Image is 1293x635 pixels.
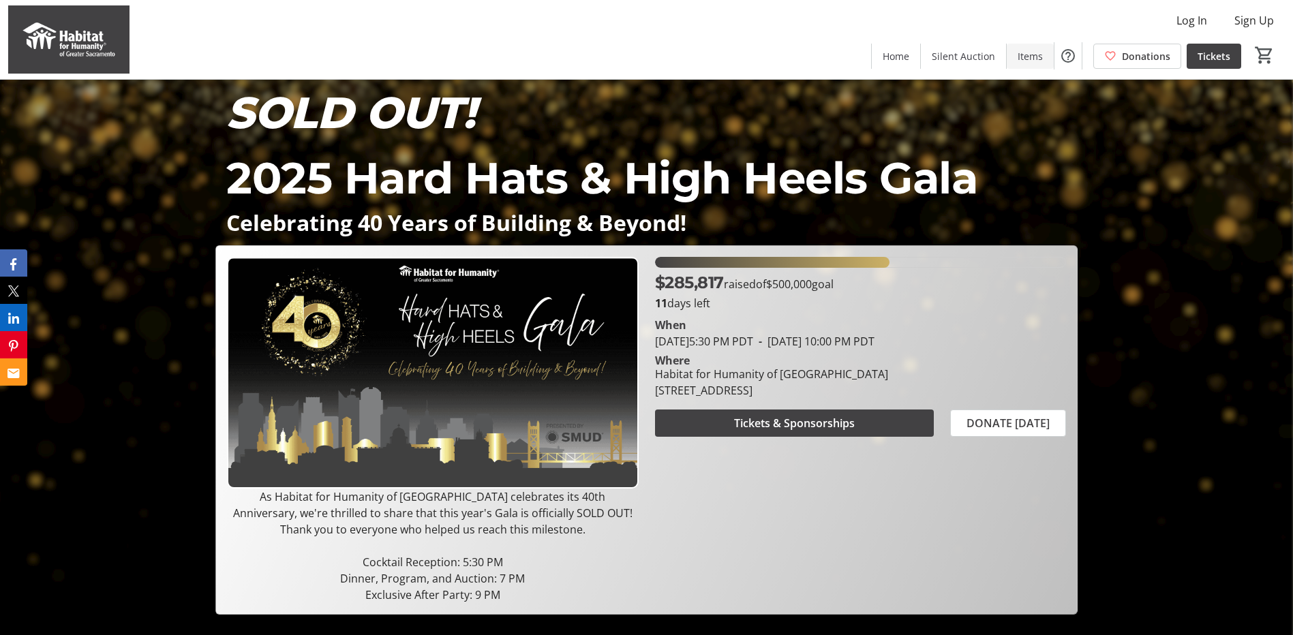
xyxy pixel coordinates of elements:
span: Home [883,49,909,63]
button: Log In [1166,10,1218,31]
div: [STREET_ADDRESS] [655,382,888,399]
span: Sign Up [1234,12,1274,29]
a: Silent Auction [921,44,1006,69]
img: Habitat for Humanity of Greater Sacramento's Logo [8,5,130,74]
button: Tickets & Sponsorships [655,409,934,437]
span: [DATE] 10:00 PM PDT [753,334,874,349]
span: $500,000 [766,277,812,292]
span: - [753,334,767,349]
span: Items [1018,49,1043,63]
span: Log In [1176,12,1207,29]
button: DONATE [DATE] [950,409,1066,437]
p: Exclusive After Party: 9 PM [227,587,638,603]
span: Tickets & Sponsorships [734,415,855,431]
p: As Habitat for Humanity of [GEOGRAPHIC_DATA] celebrates its 40th Anniversary, we're thrilled to s... [227,489,638,538]
span: DONATE [DATE] [967,415,1050,431]
a: Tickets [1187,44,1241,69]
span: Silent Auction [932,49,995,63]
button: Cart [1252,43,1277,67]
span: Tickets [1198,49,1230,63]
div: Habitat for Humanity of [GEOGRAPHIC_DATA] [655,366,888,382]
div: When [655,317,686,333]
span: $285,817 [655,273,724,292]
button: Help [1054,42,1082,69]
p: Celebrating 40 Years of Building & Beyond! [226,211,1067,234]
em: SOLD OUT! [226,86,476,139]
p: 2025 Hard Hats & High Heels Gala [226,145,1067,211]
span: Donations [1122,49,1170,63]
button: Sign Up [1223,10,1285,31]
p: Cocktail Reception: 5:30 PM [227,554,638,570]
a: Donations [1093,44,1181,69]
span: [DATE] 5:30 PM PDT [655,334,753,349]
img: Campaign CTA Media Photo [227,257,638,488]
span: 11 [655,296,667,311]
div: Where [655,355,690,366]
a: Items [1007,44,1054,69]
div: 57.163438% of fundraising goal reached [655,257,1066,268]
p: raised of goal [655,270,834,295]
p: Dinner, Program, and Auction: 7 PM [227,570,638,587]
p: days left [655,295,1066,311]
a: Home [872,44,920,69]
